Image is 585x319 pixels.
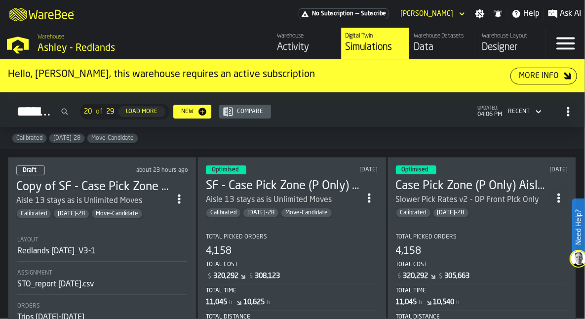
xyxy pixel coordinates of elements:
span: Calibrated [206,209,240,216]
div: Total Cost [396,261,568,268]
div: stat-Assignment [17,270,187,295]
span: Orders [17,303,40,310]
label: button-toggle-Help [507,8,544,20]
div: Title [206,234,378,240]
button: button-Compare [219,105,271,119]
div: Updated: 8/13/2025, 4:47:25 PM Created: 8/13/2025, 4:47:25 PM [117,167,188,174]
span: Assignment [17,270,52,277]
span: Jul-28 [433,209,468,216]
span: Warehouse [38,34,64,40]
div: Title [17,270,187,277]
span: Draft [23,167,37,173]
span: Calibrated [17,210,51,217]
label: button-toggle-Notifications [489,9,507,19]
div: Digital Twin [346,33,405,40]
h3: Copy of SF - Case Pick Zone (P Only) Current Unlimited Moves [16,179,170,195]
a: link-to-/wh/i/5ada57a6-213f-41bf-87e1-f77a1f45be79/pricing/ [299,8,389,19]
div: STO_report [DATE].csv [17,279,94,290]
div: Hello, [PERSON_NAME], this warehouse requires an active subscription [8,68,510,81]
div: Designer [482,40,542,54]
span: Optimised [212,167,238,173]
div: Title [17,237,187,243]
span: Move-Candidate [92,210,142,217]
div: Stat Value [396,298,417,306]
button: button-Load More [118,106,165,117]
span: Jul-28 [243,209,278,216]
a: link-to-/wh/i/5ada57a6-213f-41bf-87e1-f77a1f45be79/simulations [341,28,409,59]
div: Activity [277,40,337,54]
h3: SF - Case Pick Zone (P Only) Current Unlimited Moves [206,178,360,194]
div: Stat Value [206,298,227,306]
div: 4,158 [206,244,232,258]
div: Title [396,234,568,240]
div: DropdownMenuValue-Bharathi Balasubramanian [400,10,453,18]
span: Calibrated [396,209,430,216]
h3: Case Pick Zone (P Only) Aisle 13 moved [396,178,550,194]
label: button-toggle-Ask AI [544,8,585,20]
span: h [267,299,270,306]
div: Stat Value [433,298,455,306]
span: Help [523,8,540,20]
div: DropdownMenuValue-4 [508,108,530,115]
div: status-3 2 [206,165,246,174]
div: ButtonLoadMore-Load More-Prev-First-Last [76,104,173,120]
label: button-toggle-Settings [471,9,489,19]
div: Updated: 7/29/2025, 7:20:10 PM Created: 7/26/2025, 3:47:01 PM [313,166,378,173]
div: Stat Value [403,272,429,280]
div: status-0 2 [16,165,45,175]
a: link-to-/wh/i/5ada57a6-213f-41bf-87e1-f77a1f45be79/data [409,28,477,59]
span: h [229,299,233,306]
span: h [419,299,423,306]
a: link-to-/wh/i/5ada57a6-213f-41bf-87e1-f77a1f45be79/feed/ [273,28,341,59]
div: Simulations [346,40,405,54]
span: Calibrated [12,135,46,142]
div: Stat Value [255,272,280,280]
span: Ask AI [560,8,581,20]
span: No Subscription [312,10,353,17]
div: Slower Pick Rates v2 - OP Front PIck Only [396,194,540,206]
span: $ [398,273,401,280]
div: Data [414,40,473,54]
div: Warehouse Layout [482,33,542,40]
div: status-3 2 [396,165,436,174]
div: stat-Layout [17,237,187,262]
div: Aisle 13 stays as is Unlimited Moves [206,194,360,206]
span: Jul-28 [49,135,84,142]
div: Load More [122,108,161,115]
span: Layout [17,237,39,243]
span: updated: [477,106,502,111]
span: 29 [106,108,114,116]
div: Stat Value [243,298,265,306]
span: Total Picked Orders [396,234,457,240]
span: Total Picked Orders [206,234,267,240]
span: 04:06 PM [477,111,502,118]
div: Warehouse Datasets [414,33,473,40]
span: Jul-28 [54,210,89,217]
span: h [457,299,460,306]
div: Warehouse [277,33,337,40]
span: Subscribe [361,10,386,17]
span: — [355,10,359,17]
div: Title [17,303,187,310]
span: $ [208,273,211,280]
div: Total Time [396,287,568,294]
span: Move-Candidate [87,135,138,142]
div: Aisle 13 stays as is Unlimited Moves [206,194,332,206]
div: Aisle 13 stays as is Unlimited Moves [16,195,142,207]
div: More Info [515,70,563,82]
button: button-More Info [510,68,577,84]
div: 4,158 [396,244,422,258]
div: New [177,108,197,115]
div: Total Cost [206,261,378,268]
a: link-to-/wh/i/5ada57a6-213f-41bf-87e1-f77a1f45be79/designer [477,28,546,59]
span: Optimised [402,167,429,173]
div: Ashley - Redlands [38,41,215,55]
span: Move-Candidate [281,209,332,216]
